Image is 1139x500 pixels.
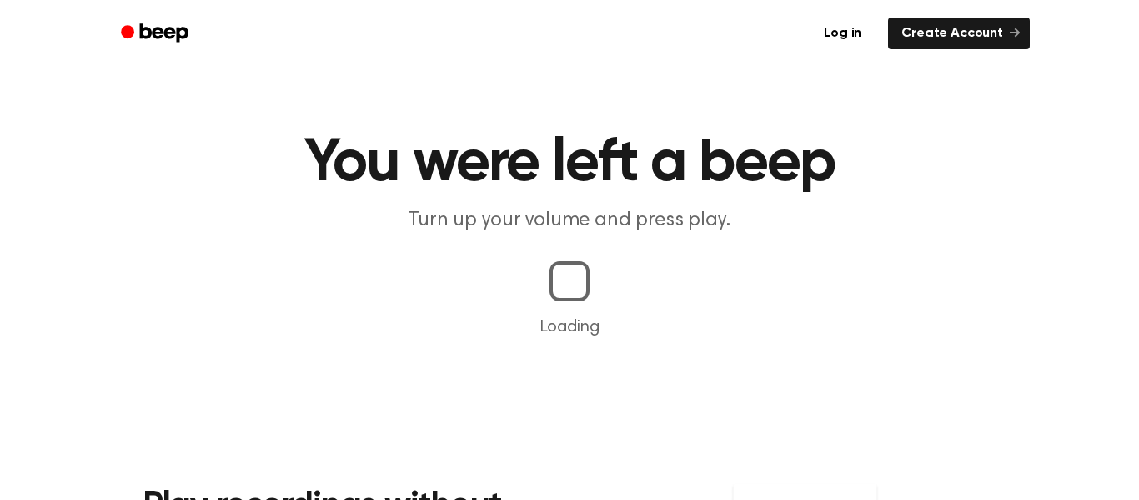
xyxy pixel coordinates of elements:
[888,18,1030,49] a: Create Account
[249,207,890,235] p: Turn up your volume and press play.
[20,315,1119,340] p: Loading
[143,134,996,194] h1: You were left a beep
[109,18,203,50] a: Beep
[807,14,878,53] a: Log in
